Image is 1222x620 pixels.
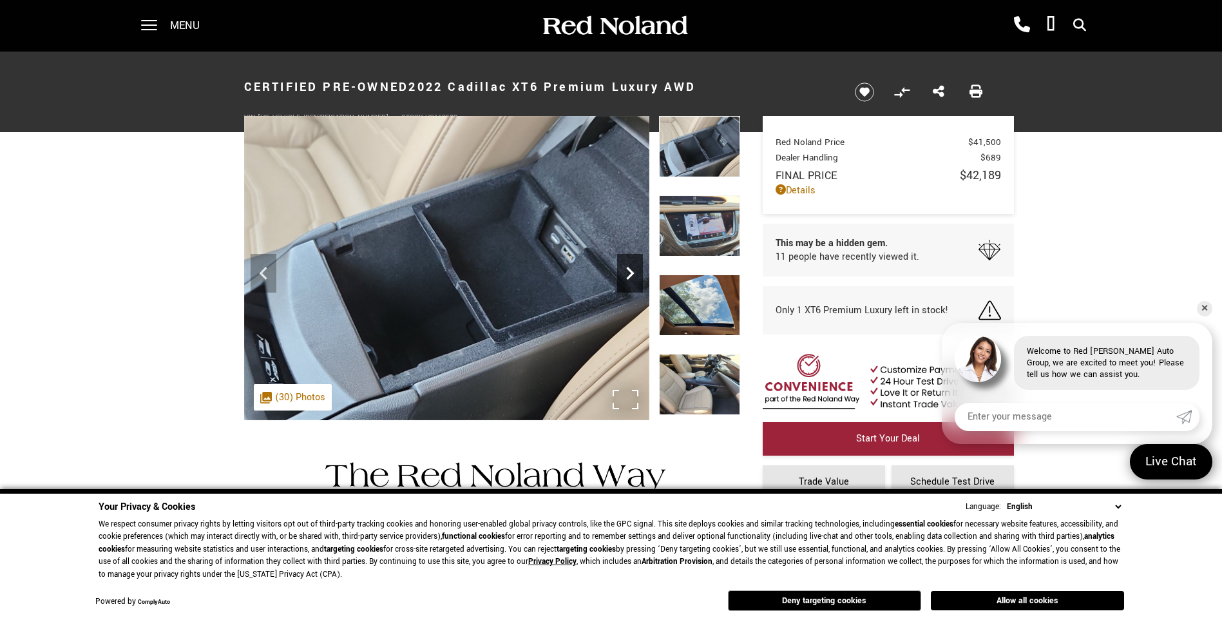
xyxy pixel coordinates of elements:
[659,195,740,257] img: Certified Used 2022 Red Cadillac Premium Luxury image 20
[425,113,457,122] span: UC168588
[244,79,409,95] strong: Certified Pre-Owned
[1004,500,1124,514] select: Language Select
[968,136,1001,148] span: $41,500
[776,136,1001,148] a: Red Noland Price $41,500
[776,167,1001,184] a: Final Price $42,189
[1014,336,1199,390] div: Welcome to Red [PERSON_NAME] Auto Group, we are excited to meet you! Please tell us how we can as...
[892,465,1014,499] a: Schedule Test Drive
[442,531,505,542] strong: functional cookies
[776,184,1001,197] a: Details
[856,432,920,445] span: Start Your Deal
[244,116,649,420] img: Certified Used 2022 Red Cadillac Premium Luxury image 19
[99,518,1124,581] p: We respect consumer privacy rights by letting visitors opt out of third-party tracking cookies an...
[1176,403,1199,431] a: Submit
[933,84,944,101] a: Share this Certified Pre-Owned 2022 Cadillac XT6 Premium Luxury AWD
[799,475,849,489] span: Trade Value
[642,556,712,567] strong: Arbitration Provision
[617,254,643,293] div: Next
[95,598,170,606] div: Powered by
[763,422,1014,456] a: Start Your Deal
[776,237,919,250] span: This may be a hidden gem.
[244,113,258,122] span: VIN:
[1130,444,1212,480] a: Live Chat
[955,336,1001,382] img: Agent profile photo
[931,591,1124,610] button: Allow all cookies
[892,82,912,102] button: Compare Vehicle
[776,136,968,148] span: Red Noland Price
[244,61,834,113] h1: 2022 Cadillac XT6 Premium Luxury AWD
[254,384,332,411] div: (30) Photos
[850,82,879,102] button: Save vehicle
[776,151,980,164] span: Dealer Handling
[895,519,953,530] strong: essential cookies
[763,465,885,499] a: Trade Value
[1139,453,1203,470] span: Live Chat
[728,590,921,611] button: Deny targeting cookies
[557,544,616,555] strong: targeting cookies
[955,403,1176,431] input: Enter your message
[540,15,689,37] img: Red Noland Auto Group
[960,167,1001,184] span: $42,189
[659,116,740,177] img: Certified Used 2022 Red Cadillac Premium Luxury image 19
[910,475,995,489] span: Schedule Test Drive
[659,275,740,336] img: Certified Used 2022 Red Cadillac Premium Luxury image 21
[401,113,425,122] span: Stock:
[251,254,276,293] div: Previous
[324,544,383,555] strong: targeting cookies
[969,84,982,101] a: Print this Certified Pre-Owned 2022 Cadillac XT6 Premium Luxury AWD
[776,168,960,183] span: Final Price
[966,503,1001,511] div: Language:
[138,598,170,606] a: ComplyAuto
[776,151,1001,164] a: Dealer Handling $689
[99,531,1114,555] strong: analytics cookies
[980,151,1001,164] span: $689
[659,354,740,415] img: Certified Used 2022 Red Cadillac Premium Luxury image 22
[528,556,577,567] a: Privacy Policy
[99,500,195,514] span: Your Privacy & Cookies
[776,304,948,317] span: Only 1 XT6 Premium Luxury left in stock!
[776,250,919,264] span: 11 people have recently viewed it.
[258,113,388,122] span: [US_VEHICLE_IDENTIFICATION_NUMBER]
